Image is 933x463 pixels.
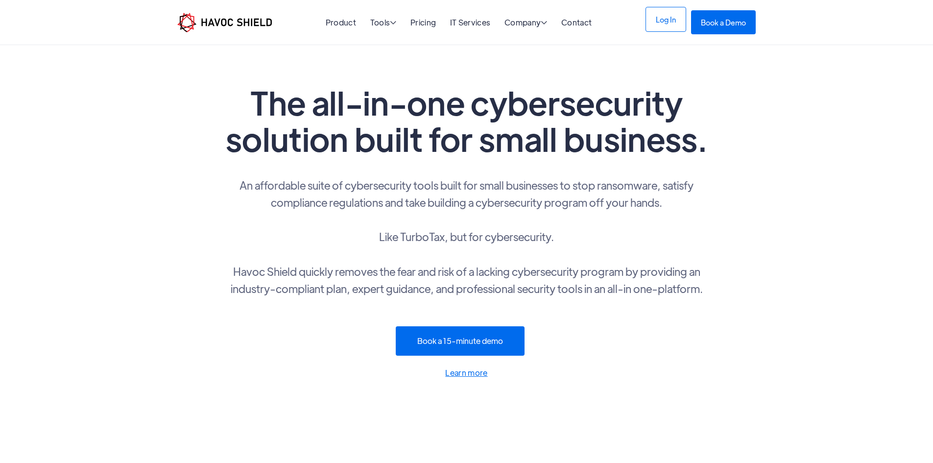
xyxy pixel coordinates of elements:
img: Havoc Shield logo [177,13,272,32]
a: Book a Demo [691,10,756,34]
a: IT Services [450,17,491,27]
div: Tools [370,19,397,28]
div: Tools [370,19,397,28]
div: Company [504,19,548,28]
a: home [177,13,272,32]
iframe: Chat Widget [884,416,933,463]
div: Company [504,19,548,28]
a: Pricing [410,17,436,27]
span:  [541,19,547,26]
p: An affordable suite of cybersecurity tools built for small businesses to stop ransomware, satisfy... [222,176,712,297]
a: Product [326,17,356,27]
a: Log In [646,7,686,32]
a: Book a 15-minute demo [396,326,525,356]
a: Learn more [222,366,712,380]
span:  [390,19,396,26]
a: Contact [561,17,592,27]
h1: The all-in-one cybersecurity solution built for small business. [222,84,712,157]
